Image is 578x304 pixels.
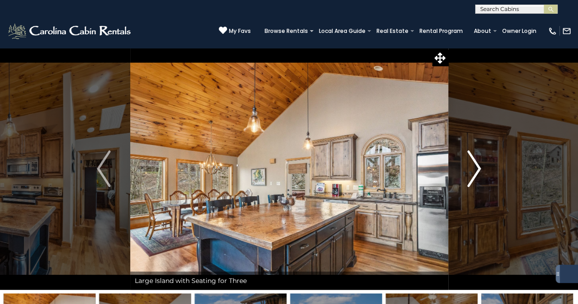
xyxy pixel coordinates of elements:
[260,25,313,37] a: Browse Rentals
[469,25,496,37] a: About
[219,26,251,36] a: My Favs
[448,48,500,290] button: Next
[130,272,448,290] div: Large Island with Seating for Three
[78,48,130,290] button: Previous
[97,150,111,187] img: arrow
[548,27,557,36] img: phone-regular-white.png
[467,150,481,187] img: arrow
[7,22,133,40] img: White-1-2.png
[314,25,370,37] a: Local Area Guide
[415,25,467,37] a: Rental Program
[229,27,251,35] span: My Favs
[498,25,541,37] a: Owner Login
[562,27,571,36] img: mail-regular-white.png
[372,25,413,37] a: Real Estate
